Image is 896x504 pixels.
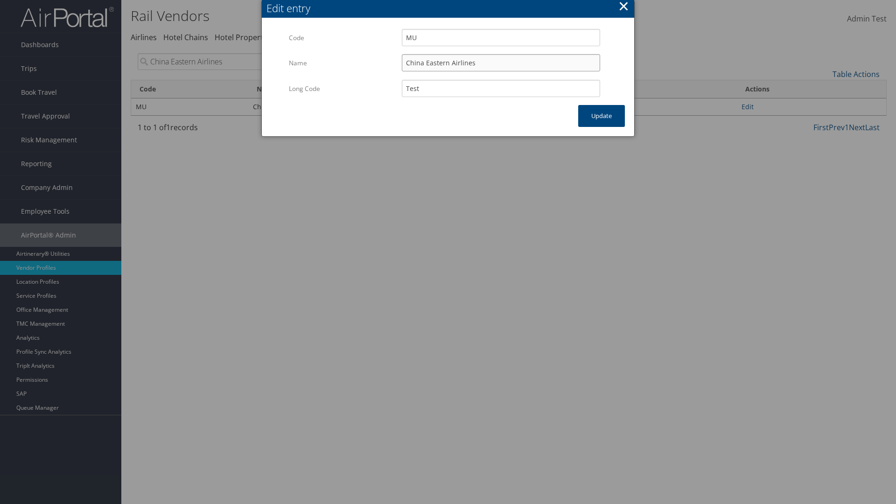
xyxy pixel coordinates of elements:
label: Code [289,29,395,47]
div: Edit entry [266,1,634,15]
label: Long Code [289,80,395,98]
button: Update [578,105,625,127]
label: Name [289,54,395,72]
